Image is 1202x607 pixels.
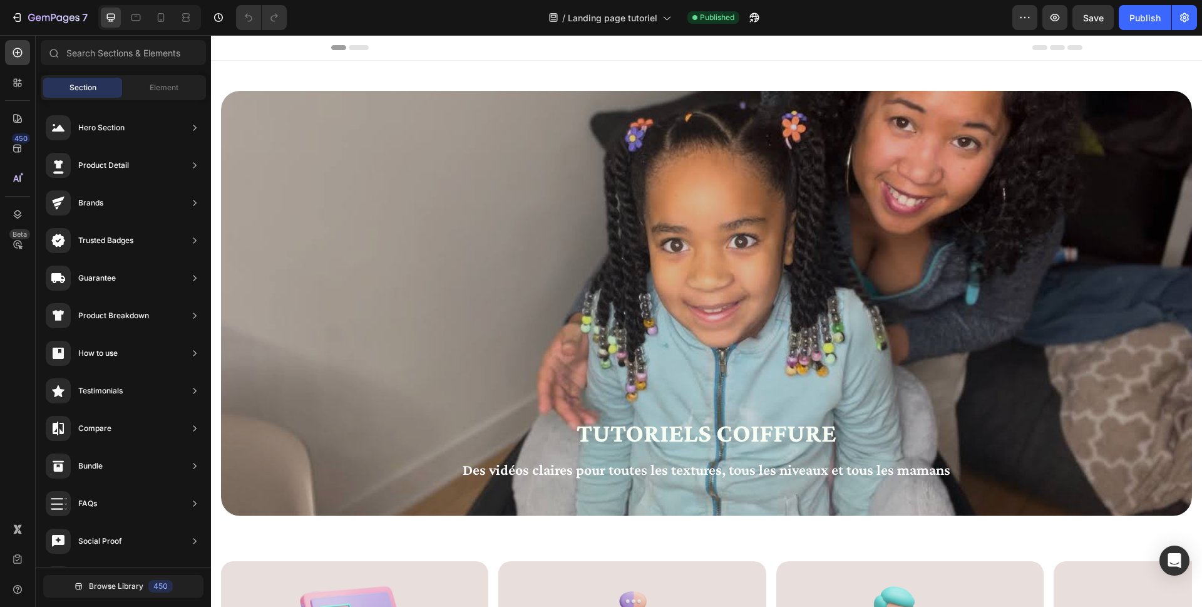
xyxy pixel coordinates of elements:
div: Testimonials [78,385,123,397]
p: 7 [82,10,88,25]
span: Section [69,82,96,93]
div: Beta [9,229,30,239]
span: Browse Library [89,581,143,592]
div: Product Detail [78,159,129,172]
div: Open Intercom Messenger [1159,546,1189,576]
button: 7 [5,5,93,30]
span: Landing page tutoriel [568,11,657,24]
div: Bundle [78,460,103,472]
div: FAQs [78,497,97,510]
div: Social Proof [78,535,122,547]
div: Brands [78,197,103,209]
button: Browse Library450 [43,575,203,598]
div: Trusted Badges [78,234,133,247]
div: Guarantee [78,272,116,284]
div: Compare [78,422,111,435]
button: Save [1072,5,1114,30]
div: Product Breakdown [78,309,149,322]
span: Published [700,12,734,23]
div: Hero Section [78,122,125,134]
span: Save [1083,13,1104,23]
span: Element [150,82,178,93]
iframe: Design area [211,35,1202,607]
button: Publish [1119,5,1171,30]
input: Search Sections & Elements [41,40,206,65]
div: Undo/Redo [236,5,287,30]
span: / [562,11,565,24]
div: Publish [1129,11,1161,24]
div: 450 [12,133,30,143]
div: 450 [148,580,173,593]
div: How to use [78,347,118,360]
